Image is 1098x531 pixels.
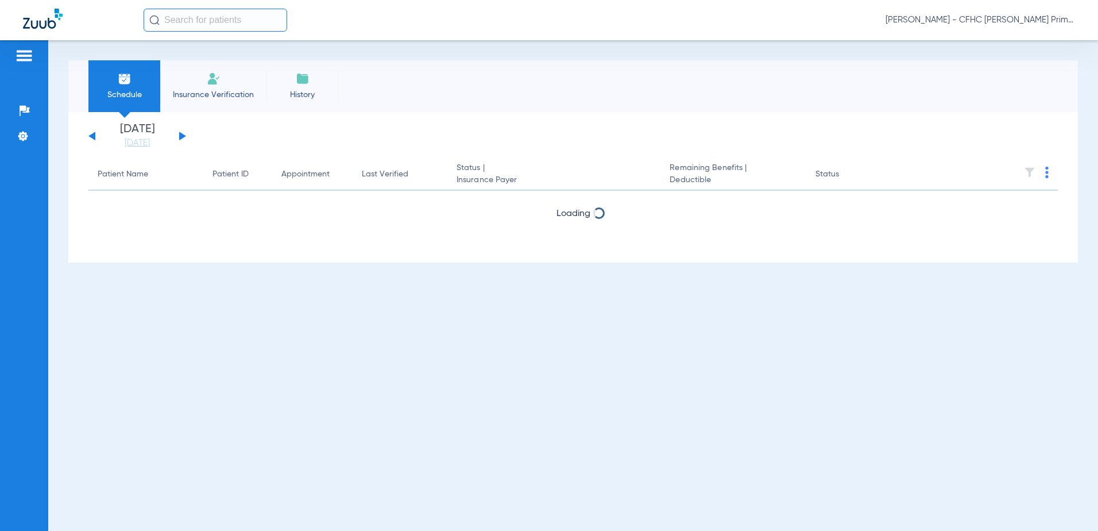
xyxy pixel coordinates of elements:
[207,72,221,86] img: Manual Insurance Verification
[275,89,330,101] span: History
[97,89,152,101] span: Schedule
[169,89,258,101] span: Insurance Verification
[886,14,1075,26] span: [PERSON_NAME] - CFHC [PERSON_NAME] Primary Care Dental
[212,168,249,180] div: Patient ID
[281,168,343,180] div: Appointment
[15,49,33,63] img: hamburger-icon
[23,9,63,29] img: Zuub Logo
[144,9,287,32] input: Search for patients
[806,159,884,191] th: Status
[98,168,148,180] div: Patient Name
[118,72,132,86] img: Schedule
[149,15,160,25] img: Search Icon
[556,209,590,218] span: Loading
[1024,167,1035,178] img: filter.svg
[457,174,651,186] span: Insurance Payer
[362,168,408,180] div: Last Verified
[660,159,806,191] th: Remaining Benefits |
[296,72,310,86] img: History
[98,168,194,180] div: Patient Name
[103,124,172,149] li: [DATE]
[103,137,172,149] a: [DATE]
[447,159,660,191] th: Status |
[670,174,797,186] span: Deductible
[362,168,438,180] div: Last Verified
[212,168,263,180] div: Patient ID
[281,168,330,180] div: Appointment
[1045,167,1049,178] img: group-dot-blue.svg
